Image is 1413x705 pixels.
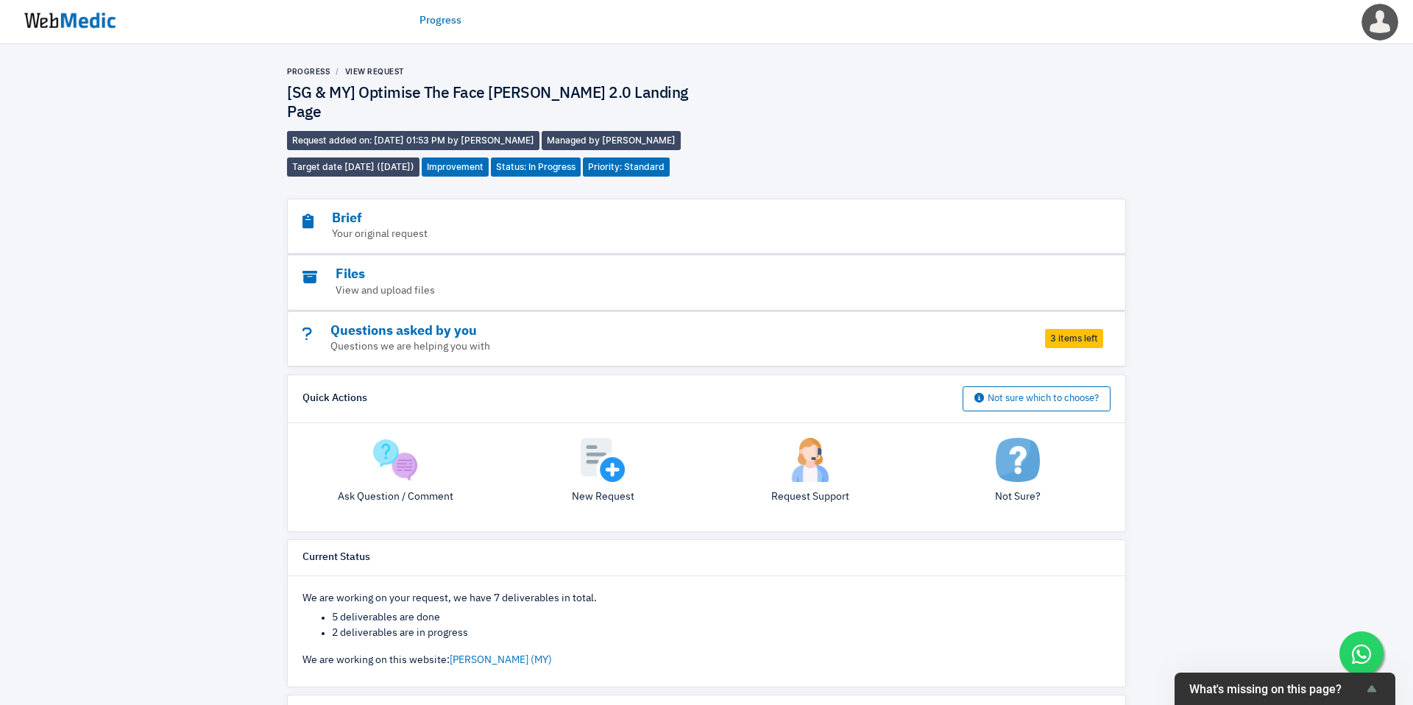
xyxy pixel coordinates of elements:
[419,13,461,29] a: Progress
[373,438,417,482] img: question.png
[345,67,405,76] a: View Request
[287,157,419,177] span: Target date [DATE] ([DATE])
[302,283,1030,299] p: View and upload files
[1189,680,1381,698] button: Show survey - What's missing on this page?
[287,66,706,77] nav: breadcrumb
[963,386,1111,411] button: Not sure which to choose?
[287,67,330,76] a: Progress
[718,489,903,505] p: Request Support
[302,323,1030,340] h3: Questions asked by you
[287,131,539,150] span: Request added on: [DATE] 01:53 PM by [PERSON_NAME]
[302,392,367,405] h6: Quick Actions
[302,551,370,564] h6: Current Status
[332,626,1111,641] li: 2 deliverables are in progress
[422,157,489,177] span: Improvement
[491,157,581,177] span: Status: In Progress
[332,610,1111,626] li: 5 deliverables are done
[302,266,1030,283] h3: Files
[302,489,488,505] p: Ask Question / Comment
[450,655,552,665] a: [PERSON_NAME] (MY)
[302,653,1111,668] p: We are working on this website:
[788,438,832,482] img: support.png
[302,227,1030,242] p: Your original request
[302,339,1030,355] p: Questions we are helping you with
[287,85,706,124] h4: [SG & MY] Optimise The Face [PERSON_NAME] 2.0 Landing Page
[302,591,1111,606] p: We are working on your request, we have 7 deliverables in total.
[581,438,625,482] img: add.png
[302,210,1030,227] h3: Brief
[542,131,681,150] span: Managed by [PERSON_NAME]
[925,489,1111,505] p: Not Sure?
[1045,329,1103,348] span: 3 items left
[510,489,695,505] p: New Request
[996,438,1040,482] img: not-sure.png
[1189,682,1363,696] span: What's missing on this page?
[583,157,670,177] span: Priority: Standard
